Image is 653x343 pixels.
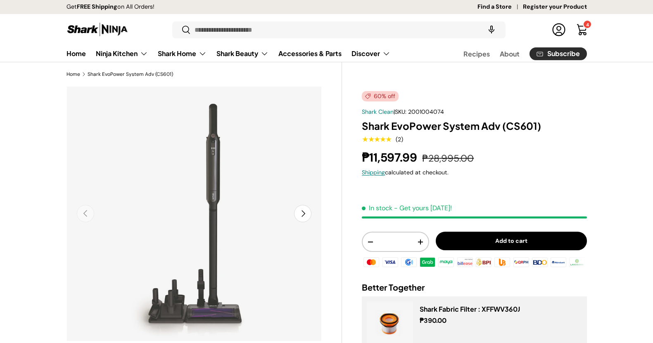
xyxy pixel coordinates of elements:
a: Shark Fabric Filter : XFFWV360J [420,305,520,313]
span: In stock [362,204,392,212]
span: ★★★★★ [362,135,391,143]
a: Home [66,72,80,77]
summary: Discover [347,45,395,62]
img: bpi [475,256,493,268]
img: gcash [400,256,418,268]
img: qrph [512,256,530,268]
h2: Better Together [362,282,587,293]
a: Register your Product [523,2,587,12]
a: Subscribe [530,47,587,60]
summary: Ninja Kitchen [91,45,153,62]
span: | [394,108,444,115]
span: 4 [586,21,589,27]
a: Find a Store [477,2,523,12]
img: landbank [568,256,586,268]
strong: ₱11,597.99 [362,150,419,165]
h1: Shark EvoPower System Adv (CS601) [362,120,587,132]
img: ubp [493,256,511,268]
s: ₱28,995.00 [422,152,474,164]
summary: Shark Home [153,45,211,62]
a: Discover [351,45,390,62]
div: calculated at checkout. [362,168,587,177]
span: 60% off [362,91,399,101]
img: Shark Ninja Philippines [66,21,128,38]
img: metrobank [549,256,568,268]
a: Ninja Kitchen [96,45,148,62]
p: - Get yours [DATE]! [394,204,452,212]
a: Shark Home [158,45,207,62]
a: Shark EvoPower System Adv (CS601) [88,72,173,77]
nav: Primary [66,45,390,62]
summary: Shark Beauty [211,45,273,62]
span: Subscribe [547,50,580,57]
speech-search-button: Search by voice [478,21,505,39]
div: (2) [396,136,403,143]
img: grabpay [418,256,437,268]
a: About [500,46,520,62]
a: Shark Clean [362,108,394,115]
p: Get on All Orders! [66,2,154,12]
img: master [362,256,380,268]
button: Add to cart [436,232,587,250]
span: 2001004074 [408,108,444,115]
img: visa [381,256,399,268]
a: Shark Beauty [216,45,268,62]
a: Accessories & Parts [278,45,342,61]
nav: Secondary [444,45,587,62]
div: 5.0 out of 5.0 stars [362,136,391,143]
a: Home [66,45,86,61]
span: SKU: [395,108,406,115]
a: Recipes [463,46,490,62]
a: Shipping [362,169,385,176]
img: bdo [531,256,549,268]
strong: FREE Shipping [77,3,117,10]
img: maya [437,256,455,268]
nav: Breadcrumbs [66,70,342,78]
img: billease [456,256,474,268]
